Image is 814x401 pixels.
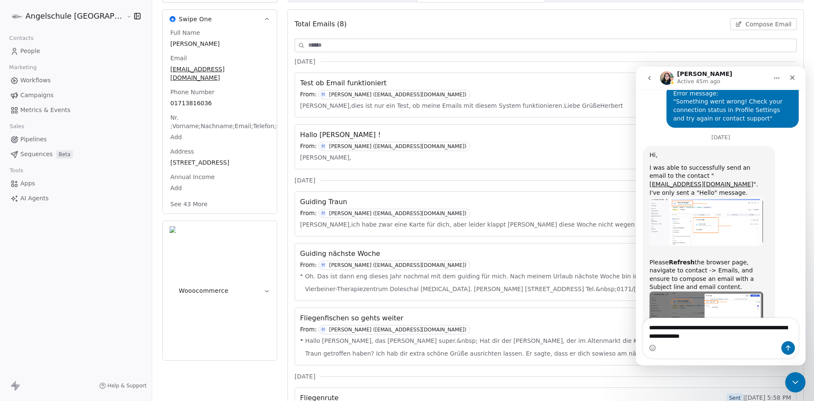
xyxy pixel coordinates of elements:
[329,92,466,98] div: [PERSON_NAME] ([EMAIL_ADDRESS][DOMAIN_NAME])
[179,15,212,23] span: Swipe One
[10,9,120,23] button: Angelschule [GEOGRAPHIC_DATA]
[170,133,269,141] span: Add
[6,164,27,177] span: Tools
[329,143,466,149] div: [PERSON_NAME] ([EMAIL_ADDRESS][DOMAIN_NAME])
[163,221,277,360] button: WooocommerceWooocommerce
[300,151,351,164] span: [PERSON_NAME],
[20,179,35,188] span: Apps
[25,11,124,22] span: Angelschule [GEOGRAPHIC_DATA]
[300,142,317,151] span: From:
[7,44,145,58] a: People
[20,194,49,203] span: AI Agents
[300,130,381,140] span: Hallo [PERSON_NAME] !
[20,91,53,100] span: Campaigns
[300,218,705,231] span: [PERSON_NAME],ich habe zwar eine Karte für dich, aber leider klappt [PERSON_NAME] diese Woche nic...
[300,313,404,323] span: Fliegenfischen so gehts weiter
[300,249,380,259] span: Guiding nächste Woche
[321,262,325,269] div: H
[300,99,623,112] span: [PERSON_NAME],dies ist nur ein Test, ob meine Emails mit diesem System funktionieren.Liebe GrüßeH...
[165,196,213,212] button: See 43 More
[20,76,51,85] span: Workflows
[7,73,145,87] a: Workflows
[170,158,269,167] span: [STREET_ADDRESS]
[329,210,466,216] div: [PERSON_NAME] ([EMAIL_ADDRESS][DOMAIN_NAME])
[7,147,145,161] a: SequencesBeta
[6,61,40,74] span: Marketing
[7,177,145,191] a: Apps
[20,135,47,144] span: Pipelines
[321,91,325,98] div: H
[300,90,317,99] span: From:
[6,32,37,45] span: Contacts
[329,262,466,268] div: [PERSON_NAME] ([EMAIL_ADDRESS][DOMAIN_NAME])
[179,286,229,295] span: Wooocommerce
[7,103,145,117] a: Metrics & Events
[329,327,466,333] div: [PERSON_NAME] ([EMAIL_ADDRESS][DOMAIN_NAME])
[785,372,806,393] iframe: Intercom live chat
[170,65,269,82] span: [EMAIL_ADDRESS][DOMAIN_NAME]
[636,67,806,365] iframe: Intercom live chat
[300,197,347,207] span: Guiding Traun
[6,120,28,133] span: Sales
[20,47,40,56] span: People
[170,226,176,355] img: Wooocommerce
[300,325,317,334] span: From:
[170,184,269,192] span: Add
[12,11,22,21] img: logo180-180.png
[56,150,73,159] span: Beta
[108,382,147,389] span: Help & Support
[7,132,145,146] a: Pipelines
[305,270,791,295] span: Oh. Das ist dann eng dieses Jahr nochmal mit dem guiding für mich. Nach meinem Urlaub nächste Woc...
[169,54,189,62] span: Email
[170,39,269,48] span: [PERSON_NAME]
[305,334,791,360] span: Hallo [PERSON_NAME], das [PERSON_NAME] super.&nbsp; Hat dir der [PERSON_NAME], der im Altenmarkt ...
[295,372,315,381] span: [DATE]
[300,261,317,270] span: From:
[295,57,315,66] span: [DATE]
[321,143,325,150] div: H
[7,88,145,102] a: Campaigns
[169,113,298,130] span: Nr. ;Vorname;Nachname;Email;Telefon;StraßE
[321,326,325,333] div: H
[300,78,387,88] span: Test ob Email funktioniert
[295,176,315,185] span: [DATE]
[99,382,147,389] a: Help & Support
[300,209,317,218] span: From:
[321,210,325,217] div: H
[745,20,792,28] span: Compose Email
[163,10,277,28] button: Swipe OneSwipe One
[170,16,176,22] img: Swipe One
[169,28,202,37] span: Full Name
[169,88,216,96] span: Phone Number
[730,18,797,30] button: Compose Email
[7,191,145,205] a: AI Agents
[295,19,347,29] span: Total Emails (8)
[169,147,196,156] span: Address
[163,28,277,213] div: Swipe OneSwipe One
[170,99,269,107] span: 01713816036
[169,173,217,181] span: Annual Income
[20,150,53,159] span: Sequences
[20,106,70,115] span: Metrics & Events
